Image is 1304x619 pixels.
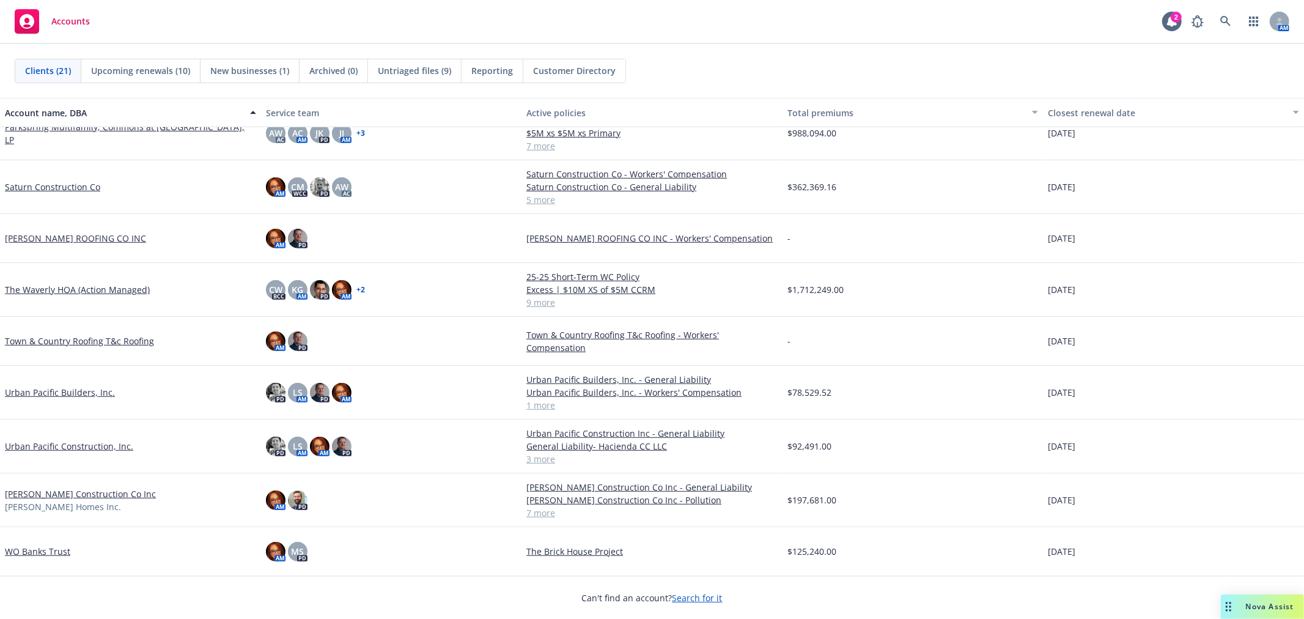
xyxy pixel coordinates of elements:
div: Account name, DBA [5,106,243,119]
span: [DATE] [1048,180,1075,193]
a: 25-25 Short-Term WC Policy [526,270,778,283]
a: 3 more [526,453,778,465]
img: photo [266,383,285,402]
span: [DATE] [1048,545,1075,558]
span: Archived (0) [309,64,358,77]
a: Town & Country Roofing T&c Roofing - Workers' Compensation [526,328,778,354]
a: The Brick House Project [526,545,778,558]
span: LS [293,386,303,399]
a: Urban Pacific Construction, Inc. [5,440,133,453]
a: + 2 [356,286,365,294]
span: CM [291,180,304,193]
img: photo [332,280,352,300]
span: KG [292,283,303,296]
span: Nova Assist [1246,601,1294,612]
span: $125,240.00 [787,545,836,558]
span: $197,681.00 [787,494,836,506]
img: photo [310,383,330,402]
img: photo [288,229,308,248]
a: 9 more [526,296,778,309]
span: CW [269,283,282,296]
span: Reporting [471,64,513,77]
img: photo [310,177,330,197]
div: Active policies [526,106,778,119]
span: [DATE] [1048,335,1075,347]
span: AW [335,180,348,193]
a: Accounts [10,4,95,39]
a: 7 more [526,506,778,519]
span: [DATE] [1048,440,1075,453]
img: photo [310,437,330,456]
div: Total premiums [787,106,1025,119]
span: MS [291,545,304,558]
div: Service team [266,106,517,119]
span: Accounts [51,17,90,26]
a: [PERSON_NAME] Construction Co Inc - Pollution [526,494,778,506]
a: Saturn Construction Co - Workers' Compensation [526,168,778,180]
span: [DATE] [1048,494,1075,506]
img: photo [310,280,330,300]
span: - [787,232,790,245]
a: Report a Bug [1185,9,1210,34]
button: Active policies [521,98,783,127]
span: JJ [339,127,344,139]
span: New businesses (1) [210,64,289,77]
span: $92,491.00 [787,440,831,453]
span: Customer Directory [533,64,616,77]
span: AC [292,127,303,139]
span: AW [269,127,282,139]
button: Closest renewal date [1043,98,1304,127]
span: [DATE] [1048,386,1075,399]
img: photo [266,229,285,248]
span: [DATE] [1048,127,1075,139]
span: $362,369.16 [787,180,836,193]
a: [PERSON_NAME] ROOFING CO INC [5,232,146,245]
span: [DATE] [1048,283,1075,296]
span: LS [293,440,303,453]
a: Town & Country Roofing T&c Roofing [5,335,154,347]
a: Saturn Construction Co - General Liability [526,180,778,193]
img: photo [332,383,352,402]
span: Can't find an account? [582,591,723,604]
span: JK [315,127,323,139]
span: Upcoming renewals (10) [91,64,190,77]
span: $78,529.52 [787,386,831,399]
img: photo [288,332,308,351]
div: 2 [1171,12,1182,23]
img: photo [266,542,285,562]
span: [DATE] [1048,232,1075,245]
a: Saturn Construction Co [5,180,100,193]
button: Service team [261,98,522,127]
a: + 3 [356,130,365,137]
a: Search [1214,9,1238,34]
a: Switch app [1242,9,1266,34]
span: $1,712,249.00 [787,283,844,296]
img: photo [266,491,285,510]
div: Drag to move [1221,595,1236,619]
a: Urban Pacific Construction Inc - General Liability [526,427,778,440]
span: [PERSON_NAME] Homes Inc. [5,500,121,513]
button: Total premiums [783,98,1044,127]
img: photo [288,491,308,510]
a: WO Banks Trust [5,545,70,558]
img: photo [332,437,352,456]
a: Urban Pacific Builders, Inc. - Workers' Compensation [526,386,778,399]
a: 7 more [526,139,778,152]
a: Urban Pacific Builders, Inc. - General Liability [526,373,778,386]
img: photo [266,332,285,351]
a: General Liability- Hacienda CC LLC [526,440,778,453]
a: [PERSON_NAME] Construction Co Inc - General Liability [526,481,778,494]
img: photo [266,177,285,197]
a: Search for it [672,592,723,604]
a: $5M xs $5M xs Primary [526,127,778,139]
button: Nova Assist [1221,595,1304,619]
